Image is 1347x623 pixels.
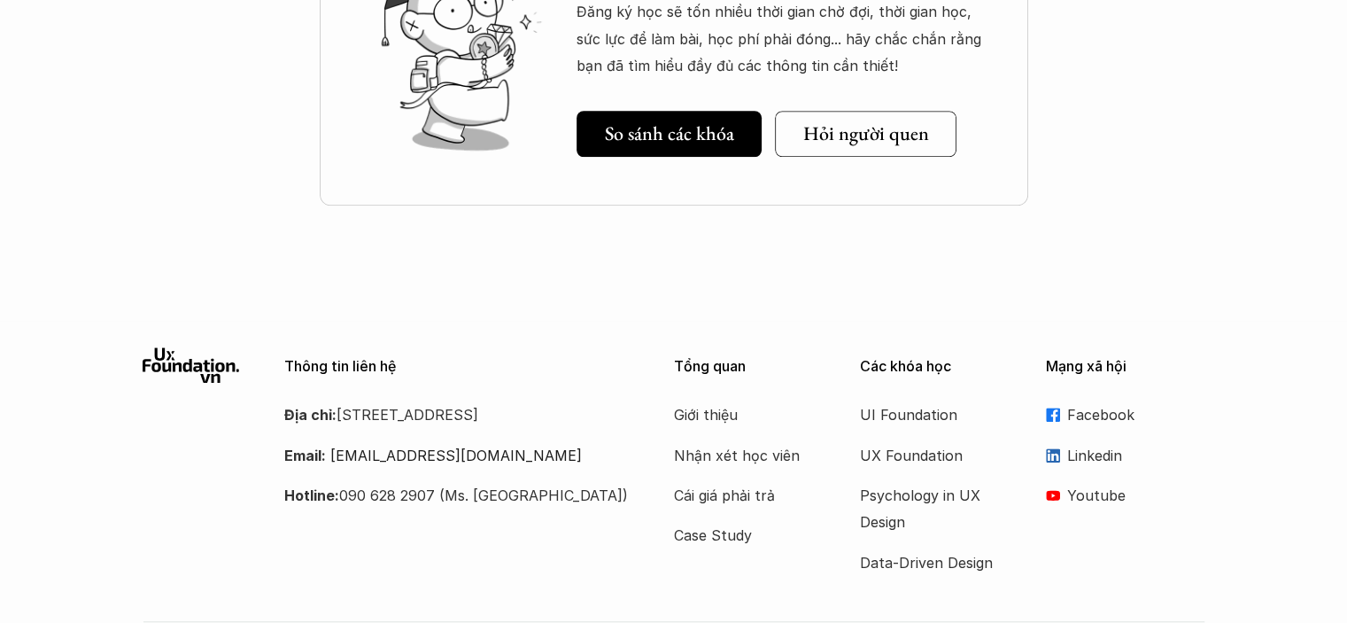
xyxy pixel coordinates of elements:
[1067,401,1205,428] p: Facebook
[284,406,337,424] strong: Địa chỉ:
[330,447,582,464] a: [EMAIL_ADDRESS][DOMAIN_NAME]
[1046,442,1205,469] a: Linkedin
[284,358,630,375] p: Thông tin liên hệ
[860,401,1002,428] a: UI Foundation
[674,401,816,428] a: Giới thiệu
[284,487,339,504] strong: Hotline:
[1046,401,1205,428] a: Facebook
[284,447,326,464] strong: Email:
[674,358,833,375] p: Tổng quan
[577,111,762,157] a: So sánh các khóa
[1067,442,1205,469] p: Linkedin
[860,482,1002,536] a: Psychology in UX Design
[284,401,630,428] p: [STREET_ADDRESS]
[1046,358,1205,375] p: Mạng xã hội
[860,549,1002,576] a: Data-Driven Design
[803,122,929,145] h5: Hỏi người quen
[1046,482,1205,509] a: Youtube
[860,358,1019,375] p: Các khóa học
[860,442,1002,469] a: UX Foundation
[775,111,956,157] a: Hỏi người quen
[1067,482,1205,509] p: Youtube
[674,442,816,469] a: Nhận xét học viên
[674,522,816,549] a: Case Study
[674,482,816,509] a: Cái giá phải trả
[284,482,630,509] p: 090 628 2907 (Ms. [GEOGRAPHIC_DATA])
[605,122,734,145] h5: So sánh các khóa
